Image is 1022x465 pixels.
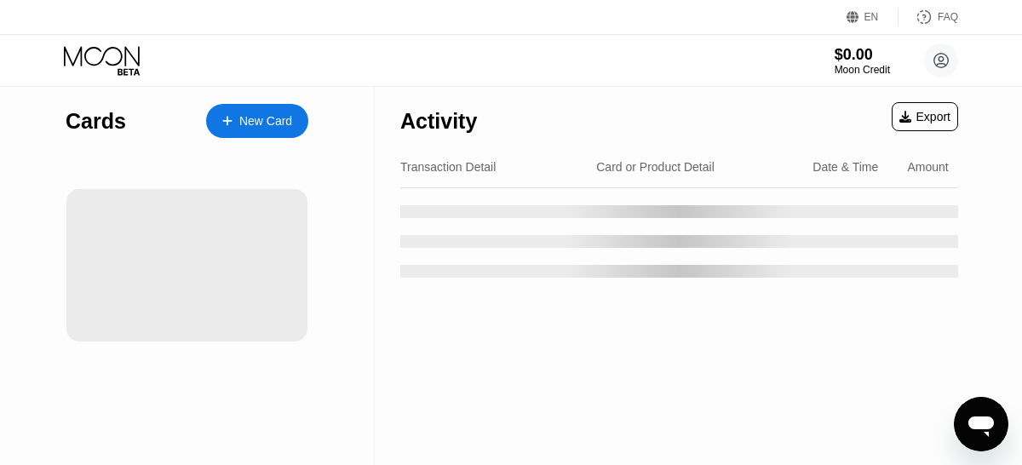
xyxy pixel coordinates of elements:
div: Cards [66,109,126,134]
div: Card or Product Detail [596,160,715,174]
div: Export [892,102,958,131]
div: FAQ [899,9,958,26]
div: EN [847,9,899,26]
div: New Card [239,114,292,129]
div: Export [899,110,950,123]
div: Transaction Detail [400,160,496,174]
div: Date & Time [812,160,878,174]
div: Moon Credit [835,64,890,76]
div: $0.00Moon Credit [835,46,890,76]
div: FAQ [938,11,958,23]
iframe: Button to launch messaging window [954,397,1008,451]
div: New Card [206,104,308,138]
div: $0.00 [835,46,890,64]
div: Activity [400,109,477,134]
div: Amount [908,160,949,174]
div: EN [864,11,879,23]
